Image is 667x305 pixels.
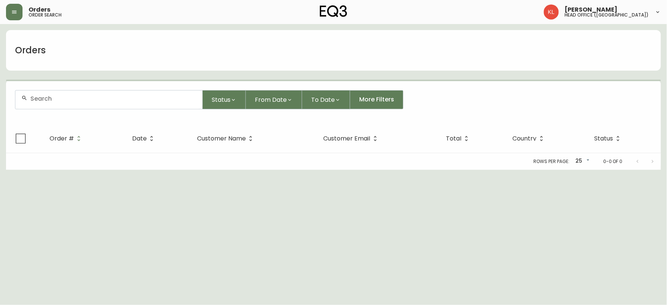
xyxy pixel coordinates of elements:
button: To Date [302,90,350,109]
img: logo [320,5,348,17]
span: Orders [29,7,50,13]
h1: Orders [15,44,46,57]
span: Status [595,135,623,142]
button: From Date [246,90,302,109]
span: [PERSON_NAME] [565,7,618,13]
span: Date [132,136,147,141]
button: Status [203,90,246,109]
span: Date [132,135,157,142]
span: Customer Name [197,136,246,141]
span: Status [212,95,230,104]
button: More Filters [350,90,404,109]
span: Country [513,136,537,141]
span: From Date [255,95,287,104]
p: Rows per page: [534,158,569,165]
h5: order search [29,13,62,17]
span: Status [595,136,613,141]
span: More Filters [359,95,394,104]
input: Search [30,95,196,102]
img: 2c0c8aa7421344cf0398c7f872b772b5 [544,5,559,20]
span: Country [513,135,547,142]
p: 0-0 of 0 [603,158,623,165]
span: To Date [311,95,335,104]
span: Total [446,135,471,142]
span: Total [446,136,462,141]
span: Customer Email [324,135,380,142]
span: Order # [50,135,84,142]
h5: head office ([GEOGRAPHIC_DATA]) [565,13,649,17]
span: Order # [50,136,74,141]
span: Customer Email [324,136,370,141]
span: Customer Name [197,135,256,142]
div: 25 [572,155,591,168]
